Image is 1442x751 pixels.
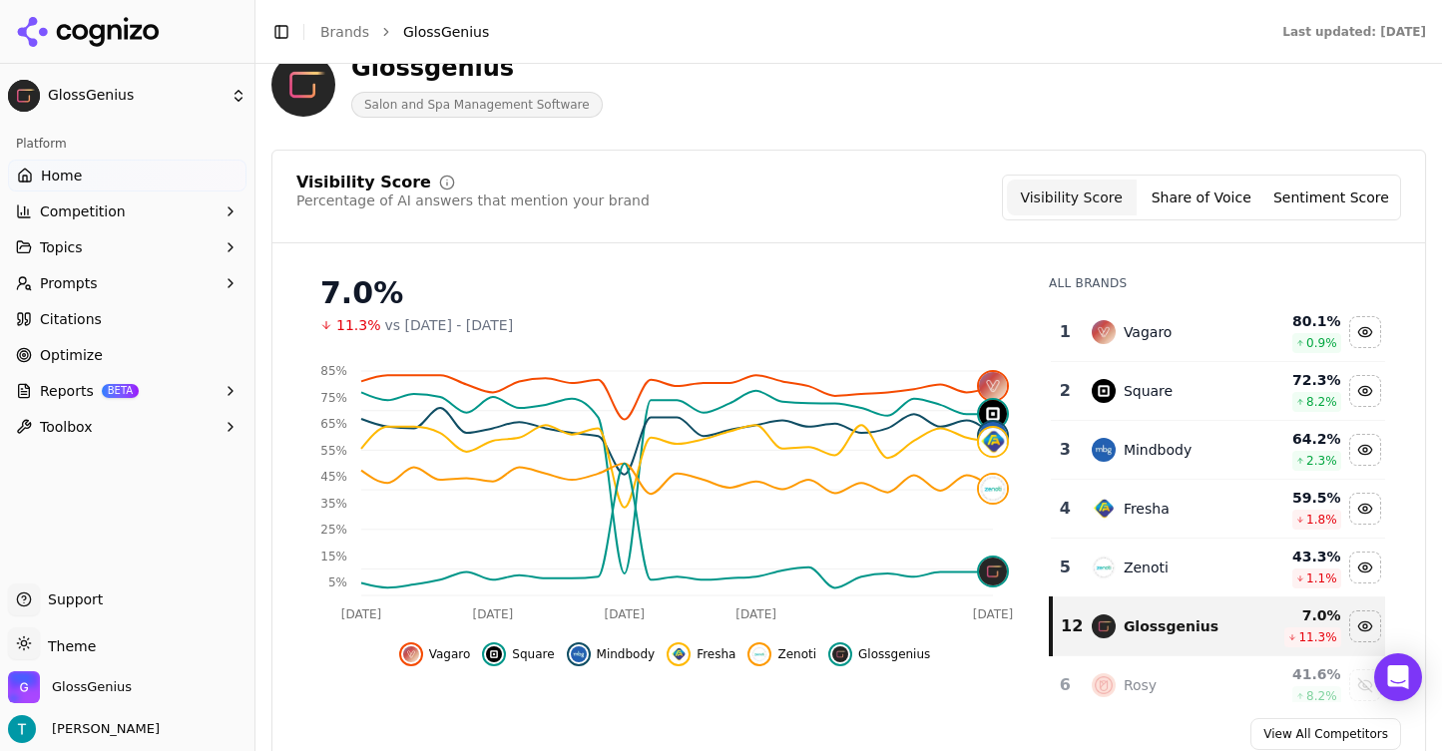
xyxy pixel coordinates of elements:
a: Citations [8,303,246,335]
a: View All Competitors [1250,718,1401,750]
a: Brands [320,24,369,40]
span: 11.3% [336,315,380,335]
div: Fresha [1124,499,1170,519]
button: Sentiment Score [1266,180,1396,215]
span: Zenoti [777,646,816,662]
span: Toolbox [40,417,93,437]
tr: 5zenotiZenoti43.3%1.1%Hide zenoti data [1051,539,1385,597]
img: zenoti [979,475,1007,503]
tspan: [DATE] [473,607,514,621]
button: Hide glossgenius data [828,642,930,666]
span: [PERSON_NAME] [44,720,160,738]
span: Glossgenius [858,646,930,662]
img: glossgenius [979,558,1007,585]
tr: 1vagaroVagaro80.1%0.9%Hide vagaro data [1051,303,1385,362]
a: Optimize [8,339,246,371]
span: Optimize [40,345,103,365]
span: Competition [40,201,126,221]
img: rosy [1092,673,1116,697]
tspan: 5% [328,575,347,589]
span: Reports [40,381,94,401]
tr: 12glossgeniusGlossgenius7.0%11.3%Hide glossgenius data [1051,597,1385,656]
img: glossgenius [1092,614,1116,638]
button: ReportsBETA [8,375,246,407]
tspan: 35% [320,497,347,511]
img: zenoti [751,646,767,662]
div: 72.3 % [1256,370,1340,390]
div: 59.5 % [1256,488,1340,508]
img: GlossGenius [8,671,40,703]
tspan: 15% [320,550,347,563]
img: glossgenius [832,646,848,662]
tr: 6rosyRosy41.6%8.2%Show rosy data [1051,656,1385,715]
div: Open Intercom Messenger [1374,653,1422,701]
tspan: [DATE] [735,607,776,621]
div: 80.1 % [1256,311,1340,331]
img: vagaro [979,372,1007,400]
div: Mindbody [1124,440,1192,460]
button: Hide zenoti data [1349,552,1381,583]
img: vagaro [403,646,419,662]
button: Hide vagaro data [1349,316,1381,348]
div: Platform [8,128,246,160]
img: square [979,400,1007,428]
span: GlossGenius [52,678,132,696]
div: Glossgenius [351,52,603,84]
button: Hide square data [1349,375,1381,407]
img: GlossGenius [271,53,335,117]
button: Hide zenoti data [747,642,816,666]
button: Hide vagaro data [399,642,471,666]
img: vagaro [1092,320,1116,344]
tspan: [DATE] [604,607,645,621]
img: zenoti [1092,556,1116,579]
span: Mindbody [597,646,656,662]
span: Fresha [697,646,735,662]
span: GlossGenius [48,87,223,105]
div: Square [1124,381,1173,401]
button: Prompts [8,267,246,299]
div: Visibility Score [296,175,431,190]
button: Hide mindbody data [567,642,656,666]
button: Visibility Score [1007,180,1137,215]
div: 12 [1061,614,1072,638]
img: mindbody [979,422,1007,450]
button: Show rosy data [1349,669,1381,701]
div: 2 [1059,379,1072,403]
tspan: [DATE] [973,607,1014,621]
button: Hide mindbody data [1349,434,1381,466]
img: square [486,646,502,662]
span: 8.2 % [1306,688,1337,704]
div: 5 [1059,556,1072,579]
div: Last updated: [DATE] [1282,24,1426,40]
button: Toolbox [8,411,246,443]
span: Citations [40,309,102,329]
tspan: 75% [320,391,347,405]
span: Theme [40,638,96,654]
tspan: 45% [320,470,347,484]
span: 8.2 % [1306,394,1337,410]
div: 7.0% [320,275,1009,311]
nav: breadcrumb [320,22,1242,42]
img: GlossGenius [8,80,40,112]
div: 3 [1059,438,1072,462]
img: mindbody [571,646,587,662]
button: Topics [8,231,246,263]
tspan: 65% [320,417,347,431]
div: 7.0 % [1256,605,1340,625]
button: Hide fresha data [1349,493,1381,525]
span: Home [41,166,82,186]
span: 11.3 % [1298,629,1336,645]
div: All Brands [1049,275,1385,291]
div: 1 [1059,320,1072,344]
span: 1.1 % [1306,570,1337,586]
span: vs [DATE] - [DATE] [384,315,513,335]
span: Square [512,646,554,662]
span: 0.9 % [1306,335,1337,351]
img: square [1092,379,1116,403]
button: Competition [8,195,246,227]
span: Support [40,589,103,609]
div: Glossgenius [1124,616,1218,636]
div: 43.3 % [1256,547,1340,566]
tr: 3mindbodyMindbody64.2%2.3%Hide mindbody data [1051,421,1385,480]
button: Hide glossgenius data [1349,610,1381,642]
